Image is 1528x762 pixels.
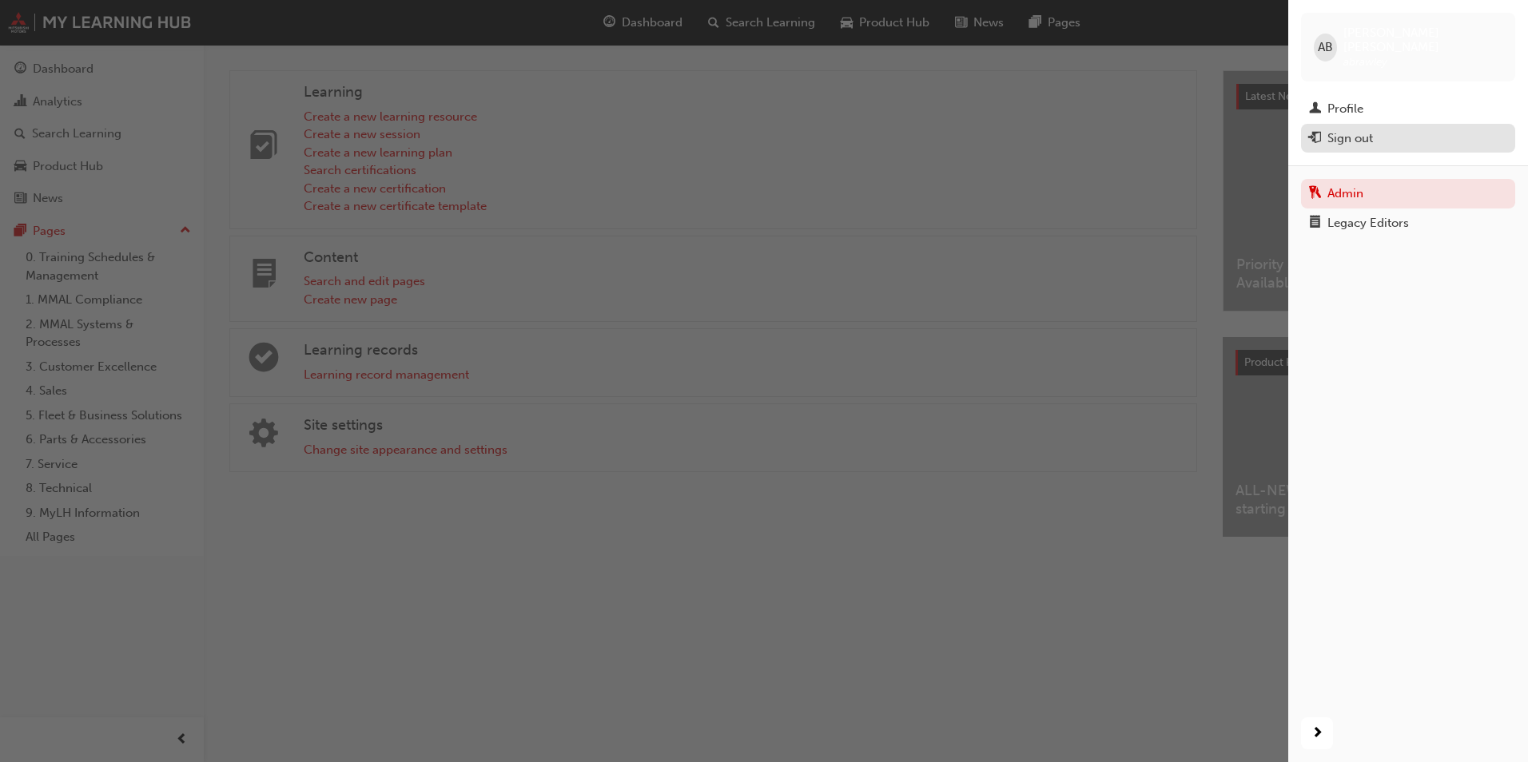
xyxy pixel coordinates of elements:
span: keys-icon [1309,187,1321,201]
span: exit-icon [1309,132,1321,146]
a: Profile [1301,94,1515,124]
span: notepad-icon [1309,216,1321,231]
span: next-icon [1311,724,1323,744]
span: abrawley [1343,55,1387,69]
span: AB [1318,38,1333,57]
a: Legacy Editors [1301,208,1515,238]
span: [PERSON_NAME] [PERSON_NAME] [1343,26,1502,54]
button: Sign out [1301,124,1515,153]
span: man-icon [1309,102,1321,117]
div: Legacy Editors [1327,214,1409,232]
div: Sign out [1327,129,1373,148]
a: Admin [1301,179,1515,208]
div: Profile [1327,100,1363,118]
